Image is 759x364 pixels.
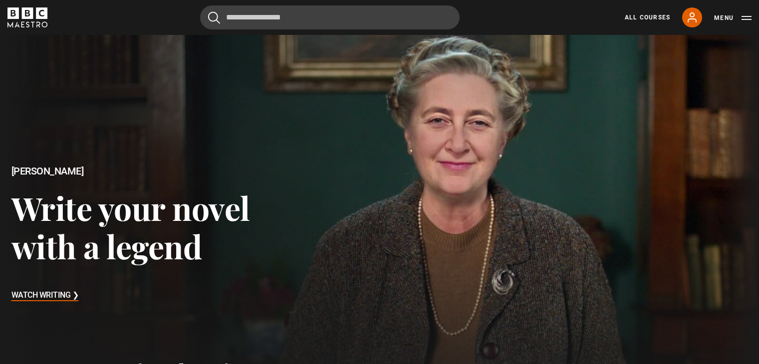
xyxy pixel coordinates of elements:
button: Toggle navigation [714,13,752,23]
h2: [PERSON_NAME] [11,166,304,177]
h3: Write your novel with a legend [11,188,304,266]
button: Submit the search query [208,11,220,24]
svg: BBC Maestro [7,7,47,27]
a: All Courses [625,13,670,22]
input: Search [200,5,460,29]
h3: Watch Writing ❯ [11,288,79,303]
